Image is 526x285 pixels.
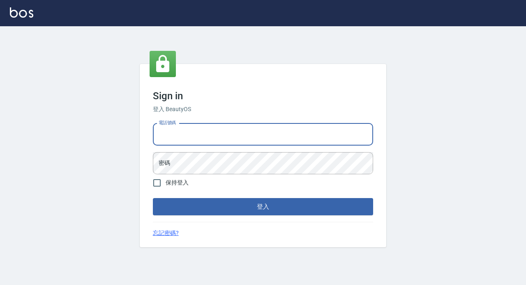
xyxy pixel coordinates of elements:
[166,178,189,187] span: 保持登入
[153,229,179,237] a: 忘記密碼?
[10,7,33,18] img: Logo
[153,105,373,114] h6: 登入 BeautyOS
[153,198,373,215] button: 登入
[159,120,176,126] label: 電話號碼
[153,90,373,102] h3: Sign in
